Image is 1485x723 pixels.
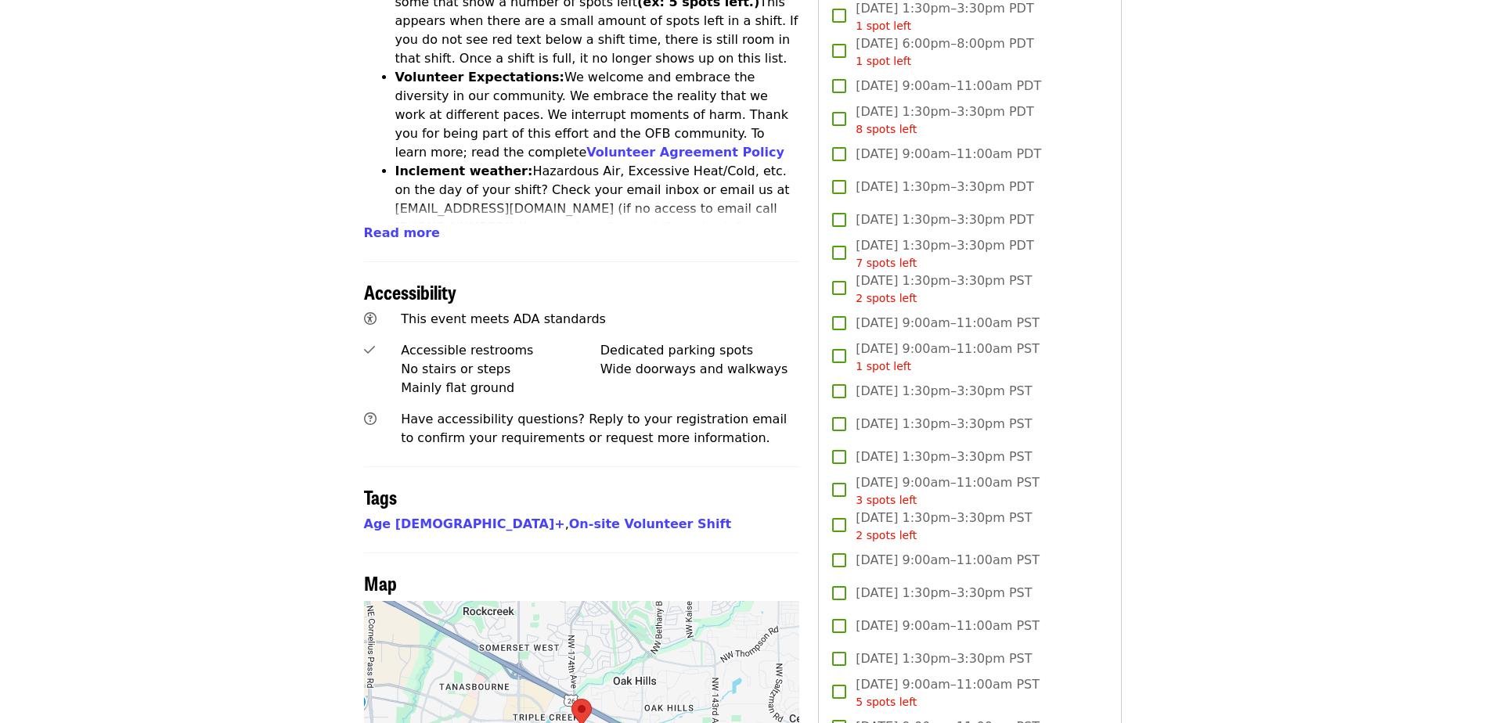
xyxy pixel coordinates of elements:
[586,145,784,160] a: Volunteer Agreement Policy
[856,210,1033,229] span: [DATE] 1:30pm–3:30pm PDT
[401,311,606,326] span: This event meets ADA standards
[856,649,1032,668] span: [DATE] 1:30pm–3:30pm PST
[856,20,911,32] span: 1 spot left
[395,70,565,85] strong: Volunteer Expectations:
[364,516,565,531] a: Age [DEMOGRAPHIC_DATA]+
[364,343,375,358] i: check icon
[364,225,440,240] span: Read more
[856,55,911,67] span: 1 spot left
[395,162,800,256] li: Hazardous Air, Excessive Heat/Cold, etc. on the day of your shift? Check your email inbox or emai...
[600,360,800,379] div: Wide doorways and walkways
[856,494,917,506] span: 3 spots left
[856,617,1040,635] span: [DATE] 9:00am–11:00am PST
[856,584,1032,602] span: [DATE] 1:30pm–3:30pm PST
[856,77,1041,95] span: [DATE] 9:00am–11:00am PDT
[600,341,800,360] div: Dedicated parking spots
[364,412,377,426] i: question-circle icon
[856,103,1033,138] span: [DATE] 1:30pm–3:30pm PDT
[856,448,1032,466] span: [DATE] 1:30pm–3:30pm PST
[364,483,397,510] span: Tags
[364,569,397,596] span: Map
[856,473,1040,509] span: [DATE] 9:00am–11:00am PST
[856,675,1040,710] span: [DATE] 9:00am–11:00am PST
[856,415,1032,433] span: [DATE] 1:30pm–3:30pm PST
[856,34,1033,70] span: [DATE] 6:00pm–8:00pm PDT
[569,516,731,531] a: On-site Volunteer Shift
[856,236,1033,272] span: [DATE] 1:30pm–3:30pm PDT
[856,696,917,708] span: 5 spots left
[856,382,1032,401] span: [DATE] 1:30pm–3:30pm PST
[401,379,600,397] div: Mainly flat ground
[401,412,787,445] span: Have accessibility questions? Reply to your registration email to confirm your requirements or re...
[401,360,600,379] div: No stairs or steps
[856,340,1040,375] span: [DATE] 9:00am–11:00am PST
[856,551,1040,570] span: [DATE] 9:00am–11:00am PST
[856,314,1040,333] span: [DATE] 9:00am–11:00am PST
[364,224,440,243] button: Read more
[856,529,917,541] span: 2 spots left
[395,68,800,162] li: We welcome and embrace the diversity in our community. We embrace the reality that we work at dif...
[856,257,917,269] span: 7 spots left
[856,360,911,372] span: 1 spot left
[856,272,1032,307] span: [DATE] 1:30pm–3:30pm PST
[856,292,917,304] span: 2 spots left
[856,178,1033,196] span: [DATE] 1:30pm–3:30pm PDT
[856,145,1041,164] span: [DATE] 9:00am–11:00am PDT
[401,341,600,360] div: Accessible restrooms
[856,509,1032,544] span: [DATE] 1:30pm–3:30pm PST
[364,516,569,531] span: ,
[364,311,377,326] i: universal-access icon
[364,278,456,305] span: Accessibility
[395,164,533,178] strong: Inclement weather:
[856,123,917,135] span: 8 spots left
